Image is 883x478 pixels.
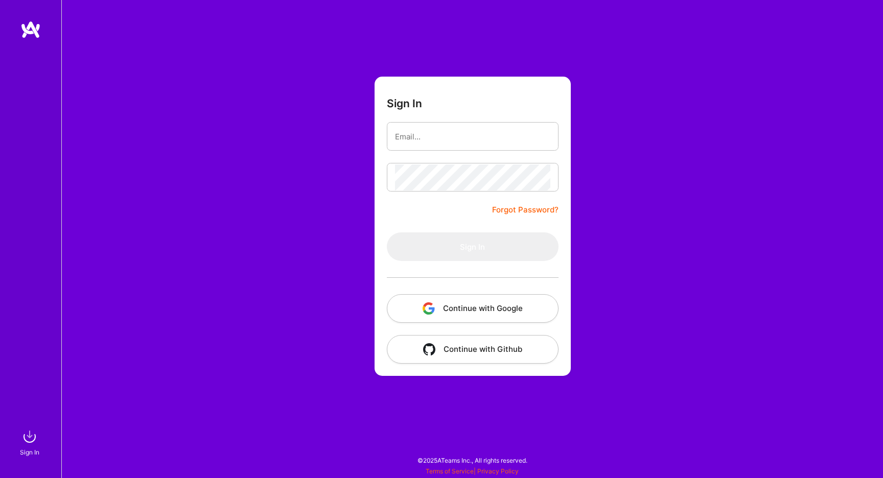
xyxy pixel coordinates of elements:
[387,97,422,110] h3: Sign In
[426,467,474,475] a: Terms of Service
[19,426,40,447] img: sign in
[387,232,559,261] button: Sign In
[423,302,435,315] img: icon
[20,447,39,458] div: Sign In
[492,204,559,216] a: Forgot Password?
[21,426,40,458] a: sign inSign In
[387,335,559,364] button: Continue with Github
[423,343,435,355] img: icon
[387,294,559,323] button: Continue with Google
[61,447,883,473] div: © 2025 ATeams Inc., All rights reserved.
[426,467,519,475] span: |
[20,20,41,39] img: logo
[395,124,550,150] input: Email...
[477,467,519,475] a: Privacy Policy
